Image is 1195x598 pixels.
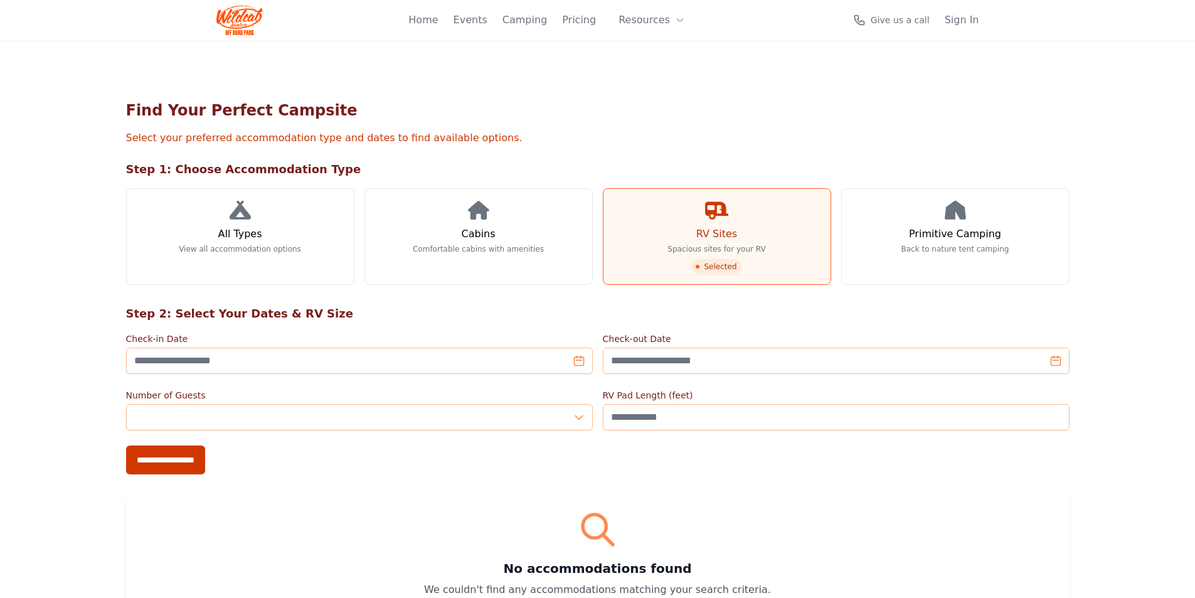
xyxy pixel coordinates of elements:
label: Check-out Date [603,333,1070,345]
h2: Step 2: Select Your Dates & RV Size [126,305,1070,323]
img: Wildcat Logo [216,5,263,35]
a: Home [408,13,438,28]
label: RV Pad Length (feet) [603,389,1070,402]
p: Back to nature tent camping [901,244,1009,254]
h1: Find Your Perfect Campsite [126,100,1070,120]
h3: Primitive Camping [909,227,1001,242]
h3: All Types [218,227,262,242]
p: Spacious sites for your RV [667,244,765,254]
p: We couldn't find any accommodations matching your search criteria. [141,582,1054,597]
a: Pricing [562,13,596,28]
p: View all accommodation options [179,244,301,254]
h3: RV Sites [696,227,737,242]
a: Sign In [945,13,979,28]
h3: Cabins [461,227,495,242]
p: Select your preferred accommodation type and dates to find available options. [126,131,1070,146]
span: Selected [691,259,741,274]
label: Number of Guests [126,389,593,402]
a: Primitive Camping Back to nature tent camping [841,188,1070,285]
h2: Step 1: Choose Accommodation Type [126,161,1070,178]
span: Give us a call [871,14,930,26]
a: Give us a call [853,14,930,26]
a: Camping [502,13,547,28]
p: Comfortable cabins with amenities [413,244,544,254]
h3: No accommodations found [141,560,1054,577]
button: Resources [611,8,693,33]
a: Events [454,13,487,28]
label: Check-in Date [126,333,593,345]
a: Cabins Comfortable cabins with amenities [364,188,593,285]
a: RV Sites Spacious sites for your RV Selected [603,188,831,285]
a: All Types View all accommodation options [126,188,354,285]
